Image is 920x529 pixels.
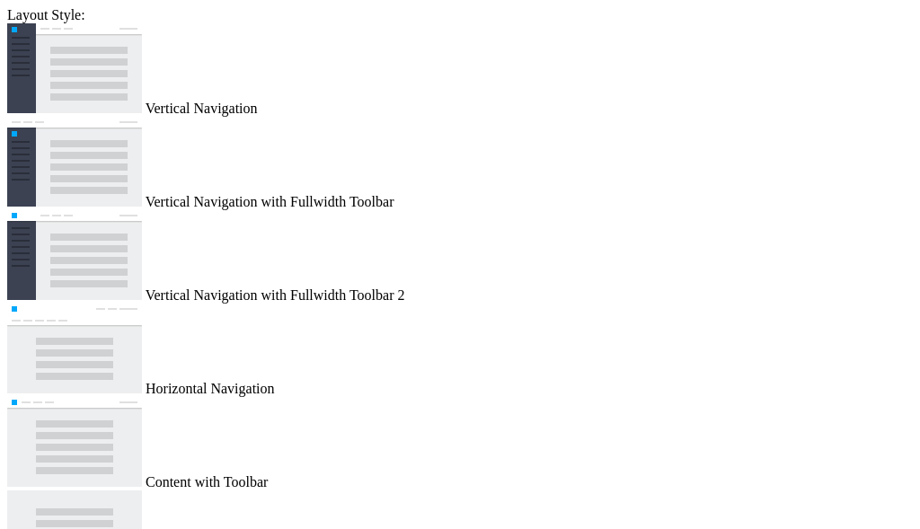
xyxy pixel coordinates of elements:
span: Vertical Navigation with Fullwidth Toolbar [146,194,394,209]
md-radio-button: Vertical Navigation with Fullwidth Toolbar [7,117,913,210]
span: Vertical Navigation with Fullwidth Toolbar 2 [146,287,405,303]
span: Horizontal Navigation [146,381,275,396]
span: Vertical Navigation [146,101,258,116]
img: vertical-nav.jpg [7,23,142,113]
md-radio-button: Vertical Navigation with Fullwidth Toolbar 2 [7,210,913,304]
div: Layout Style: [7,7,913,23]
span: Content with Toolbar [146,474,268,489]
img: vertical-nav-with-full-toolbar.jpg [7,117,142,207]
md-radio-button: Content with Toolbar [7,397,913,490]
md-radio-button: Horizontal Navigation [7,304,913,397]
img: vertical-nav-with-full-toolbar-2.jpg [7,210,142,300]
img: horizontal-nav.jpg [7,304,142,393]
img: content-with-toolbar.jpg [7,397,142,487]
md-radio-button: Vertical Navigation [7,23,913,117]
